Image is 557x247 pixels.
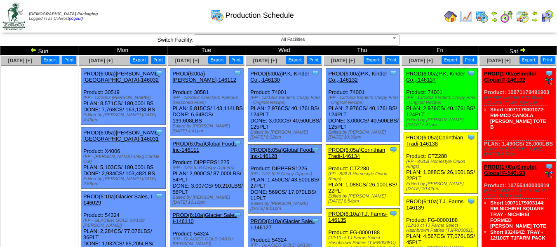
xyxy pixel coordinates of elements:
a: PROD(6:10a)Glacier Sales, I-146029 [83,193,154,206]
img: Tooltip [155,69,163,78]
div: (FP-FORMED HB PTY OVAL 12/10C LYNDEN FARMS) [484,95,555,105]
img: Tooltip [155,128,163,136]
div: Product: 30519 PLAN: 8,571CS / 180,000LBS DONE: 7,768CS / 163,128LBS [81,68,165,125]
a: PROD(6:05a)Global Foods Inc-146128 [250,147,315,159]
img: arrowright.gif [519,47,526,53]
div: Product: 10071179491903 PLAN: 1,490CS / 25,000LBS [482,68,556,159]
div: (FP - 12/2.5LB Crispy Dippers) [250,172,321,176]
span: Logged in as Colerost [29,12,98,21]
button: Print [62,56,76,64]
a: [DATE] [+] [175,58,199,64]
img: Tooltip [155,192,163,200]
a: [DATE] [+] [331,58,355,64]
img: Tooltip [389,209,397,218]
a: PROD(6:00a)[PERSON_NAME][GEOGRAPHIC_DATA]-146032 [83,71,160,83]
a: PROD(6:05a)[PERSON_NAME][GEOGRAPHIC_DATA]-146031 [83,129,160,142]
span: All Facilities [197,35,389,45]
div: (FP - 12/18oz Kinder's Crispy Fries - Original Recipe) [406,95,477,105]
div: Product: X4006 PLAN: 5,103CS / 180,000LBS DONE: 2,934CS / 103,482LBS [81,127,165,189]
img: Tooltip [311,217,320,225]
div: Product: 74001 PLAN: 2,976CS / 40,176LBS / 124PLT DONE: 3,000CS / 40,500LBS / 125PLT [326,68,400,142]
a: (logout) [69,16,83,21]
div: Edited by [PERSON_NAME] [DATE] 4:49pm [83,113,165,122]
div: Edited by [PERSON_NAME] [DATE] 4:41pm [172,124,243,134]
button: Export [41,56,59,64]
a: Short 10071179003144: RM-NICHIREI SQUARE TRAY - NICHIREI FORMED [PERSON_NAME] TOTE [490,200,546,229]
span: [DEMOGRAPHIC_DATA] Packaging [29,12,98,16]
div: Edited by [PERSON_NAME] [DATE] 8:50pm [484,147,555,157]
div: Edited by [PERSON_NAME] [DATE] 7:41pm [406,118,477,127]
img: Tooltip [233,139,242,148]
img: ediSmall.gif [545,78,553,86]
div: Edited by [PERSON_NAME] [DATE] 8:54pm [328,194,399,204]
img: arrowleft.gif [491,10,498,16]
img: line_graph.gif [460,10,473,23]
td: Wed [245,46,323,55]
img: Tooltip [545,162,553,171]
a: [DATE] [+] [409,58,433,64]
button: Export [519,56,538,64]
img: Tooltip [467,197,475,205]
button: Export [130,56,149,64]
a: PROD(6:05a)Global Foods Inc-146111 [172,141,237,153]
a: [DATE] [+] [89,58,113,64]
div: Product: DIPPERS1225 PLAN: 1,450CS / 43,500LBS / 27PLT DONE: 569CS / 17,070LBS / 11PLT [248,145,322,214]
img: home.gif [444,10,457,23]
img: Tooltip [311,69,320,78]
div: (FP - 12/18oz Kinder's Crispy Fries - Original Recipe) [328,95,399,105]
img: Tooltip [467,69,475,78]
div: Product: CTZ280 PLAN: 1,088CS / 26,100LBS / 22PLT [326,145,400,206]
button: Print [541,56,555,64]
a: PROD(6:05a)Corinthian Tradi-146134 [328,147,385,159]
button: Print [151,56,165,64]
button: Export [442,56,460,64]
img: Tooltip [545,69,553,78]
a: PROD(6:10a)Glacier Sales, I-146110 [172,212,238,224]
img: Tooltip [467,133,475,141]
td: Tue [167,46,245,55]
div: Product: 30581 PLAN: 6,815CS / 143,114LBS DONE: 6,648CS / 139,608LBS [170,68,244,136]
div: (FP- FORMED HB PTY SQ 101 12/10c TJ Farms) [484,188,555,198]
button: Export [286,56,304,64]
button: Print [307,56,321,64]
a: Short 10071179001072: RM-MCD CANOLA [PERSON_NAME] TOTE B [490,107,546,130]
div: (12/10 ct TJ Farms Select - Hashbrown Patties (TJFR00081)) [406,223,477,233]
div: Edited by [PERSON_NAME] [DATE] 10:30pm [328,130,399,140]
button: Export [364,56,382,64]
span: [DATE] [+] [253,58,277,64]
img: arrowleft.gif [30,47,37,53]
div: (FP - [PERSON_NAME] 4/4kg Crinkle Cut) [83,154,165,164]
div: (FP - 12/28oz Checkers Famous Seasoned Fries) [172,95,243,105]
span: [DATE] [+] [8,58,32,64]
a: PROD(6:00a)P.K, Kinder Co.,-146137 [406,71,465,83]
img: calendarcustomer.gif [541,10,554,23]
a: Short 932464Z: TRAY - 12/10CT TJFARM PACK [490,229,545,241]
img: zoroco-logo-small.webp [2,2,25,30]
a: PROD(6:05a)Corinthian Tradi-146138 [406,134,463,147]
div: Product: 74001 PLAN: 2,976CS / 40,176LBS / 124PLT [404,68,477,130]
div: (FP - 8/3LB Homestyle Onion Rings) [406,159,477,169]
div: Product: 74001 PLAN: 2,976CS / 40,176LBS / 124PLT DONE: 3,000CS / 40,500LBS / 125PLT [248,68,322,142]
img: Tooltip [233,69,242,78]
td: Fri [401,46,479,55]
img: arrowright.gif [491,16,498,23]
a: PROD(1:00a)Simplot Global F-146192 [484,71,536,83]
img: Tooltip [311,146,320,154]
div: (FP - 12/28oz [PERSON_NAME]) [83,95,165,100]
div: Edited by [PERSON_NAME] [DATE] 10:10pm [172,195,243,205]
a: PROD(6:00a)P.K, Kinder Co.,-146130 [250,71,309,83]
div: Edited by [PERSON_NAME] [DATE] 9:01pm [250,201,321,211]
a: PROD(6:00a)P.K, Kinder Co.,-146132 [328,71,387,83]
img: calendarprod.gif [211,9,224,22]
button: Print [385,56,399,64]
button: Print [463,56,477,64]
div: Product: CTZ280 PLAN: 1,088CS / 26,100LBS / 22PLT [404,132,477,194]
img: Tooltip [389,69,397,78]
div: Edited by [PERSON_NAME] [DATE] 10:42pm [406,181,477,191]
img: arrowleft.gif [531,10,538,16]
td: Thu [323,46,401,55]
img: Tooltip [233,211,242,219]
a: PROD(6:00a)[PERSON_NAME]-146112 [172,71,236,83]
